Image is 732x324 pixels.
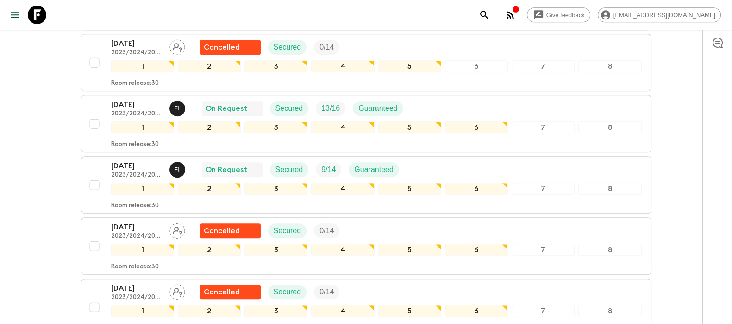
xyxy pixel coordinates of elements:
[578,183,641,195] div: 8
[111,60,174,72] div: 1
[578,244,641,256] div: 8
[111,80,159,87] p: Room release: 30
[169,287,185,294] span: Assign pack leader
[541,12,590,19] span: Give feedback
[475,6,494,24] button: search adventures
[314,223,339,238] div: Trip Fill
[270,101,309,116] div: Secured
[270,162,309,177] div: Secured
[316,101,345,116] div: Trip Fill
[512,244,575,256] div: 7
[275,103,303,114] p: Secured
[311,244,374,256] div: 4
[311,60,374,72] div: 4
[512,121,575,133] div: 7
[527,7,590,22] a: Give feedback
[178,60,241,72] div: 2
[445,60,508,72] div: 6
[608,12,720,19] span: [EMAIL_ADDRESS][DOMAIN_NAME]
[316,162,341,177] div: Trip Fill
[200,40,261,55] div: Flash Pack cancellation
[578,60,641,72] div: 8
[354,164,394,175] p: Guaranteed
[204,225,240,236] p: Cancelled
[200,285,261,299] div: Flash Pack cancellation
[274,225,301,236] p: Secured
[314,40,339,55] div: Trip Fill
[378,244,441,256] div: 5
[244,244,307,256] div: 3
[378,121,441,133] div: 5
[6,6,24,24] button: menu
[204,42,240,53] p: Cancelled
[268,223,307,238] div: Secured
[578,305,641,317] div: 8
[244,60,307,72] div: 3
[512,60,575,72] div: 7
[81,95,651,152] button: [DATE]2023/2024/2025Faten IbrahimOn RequestSecuredTrip FillGuaranteed12345678Room release:30
[445,244,508,256] div: 6
[200,223,261,238] div: Flash Pack cancellation
[578,121,641,133] div: 8
[111,99,162,110] p: [DATE]
[512,183,575,195] div: 7
[311,183,374,195] div: 4
[321,164,336,175] p: 9 / 14
[111,38,162,49] p: [DATE]
[81,156,651,214] button: [DATE]2023/2024/2025Faten IbrahimOn RequestSecuredTrip FillGuaranteed12345678Room release:30
[378,305,441,317] div: 5
[206,164,247,175] p: On Request
[378,60,441,72] div: 5
[274,42,301,53] p: Secured
[81,34,651,91] button: [DATE]2023/2024/2025Assign pack leaderFlash Pack cancellationSecuredTrip Fill12345678Room release:30
[445,121,508,133] div: 6
[378,183,441,195] div: 5
[268,285,307,299] div: Secured
[244,183,307,195] div: 3
[512,305,575,317] div: 7
[111,283,162,294] p: [DATE]
[111,294,162,301] p: 2023/2024/2025
[319,286,334,298] p: 0 / 14
[244,305,307,317] div: 3
[321,103,340,114] p: 13 / 16
[111,305,174,317] div: 1
[445,305,508,317] div: 6
[169,42,185,50] span: Assign pack leader
[275,164,303,175] p: Secured
[311,305,374,317] div: 4
[244,121,307,133] div: 3
[319,225,334,236] p: 0 / 14
[274,286,301,298] p: Secured
[319,42,334,53] p: 0 / 14
[206,103,247,114] p: On Request
[358,103,398,114] p: Guaranteed
[268,40,307,55] div: Secured
[598,7,721,22] div: [EMAIL_ADDRESS][DOMAIN_NAME]
[204,286,240,298] p: Cancelled
[178,305,241,317] div: 2
[111,49,162,57] p: 2023/2024/2025
[81,217,651,275] button: [DATE]2023/2024/2025Assign pack leaderFlash Pack cancellationSecuredTrip Fill12345678Room release:30
[314,285,339,299] div: Trip Fill
[445,183,508,195] div: 6
[311,121,374,133] div: 4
